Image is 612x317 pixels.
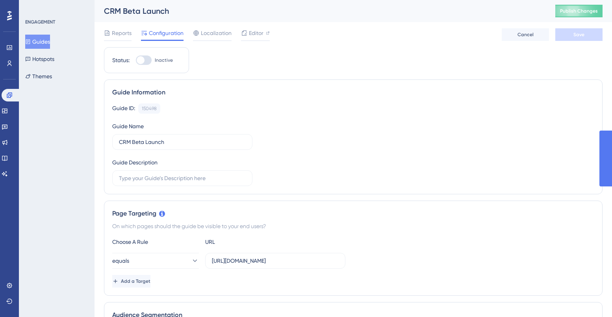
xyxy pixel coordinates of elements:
[560,8,598,14] span: Publish Changes
[112,237,199,247] div: Choose A Rule
[517,31,534,38] span: Cancel
[579,286,603,310] iframe: UserGuiding AI Assistant Launcher
[112,256,129,265] span: equals
[112,28,132,38] span: Reports
[112,103,135,114] div: Guide ID:
[112,88,594,97] div: Guide Information
[25,69,52,83] button: Themes
[573,31,584,38] span: Save
[112,158,158,167] div: Guide Description
[502,28,549,41] button: Cancel
[119,174,246,182] input: Type your Guide’s Description here
[25,52,54,66] button: Hotspots
[212,256,339,265] input: yourwebsite.com/path
[112,55,130,65] div: Status:
[555,5,603,17] button: Publish Changes
[112,209,594,218] div: Page Targeting
[112,122,144,131] div: Guide Name
[112,275,150,288] button: Add a Target
[142,105,157,112] div: 150498
[104,6,536,17] div: CRM Beta Launch
[25,35,50,49] button: Guides
[155,57,173,63] span: Inactive
[555,28,603,41] button: Save
[25,19,55,25] div: ENGAGEMENT
[112,221,594,231] div: On which pages should the guide be visible to your end users?
[205,237,292,247] div: URL
[121,278,150,284] span: Add a Target
[119,138,246,146] input: Type your Guide’s Name here
[112,253,199,269] button: equals
[201,28,232,38] span: Localization
[249,28,263,38] span: Editor
[149,28,184,38] span: Configuration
